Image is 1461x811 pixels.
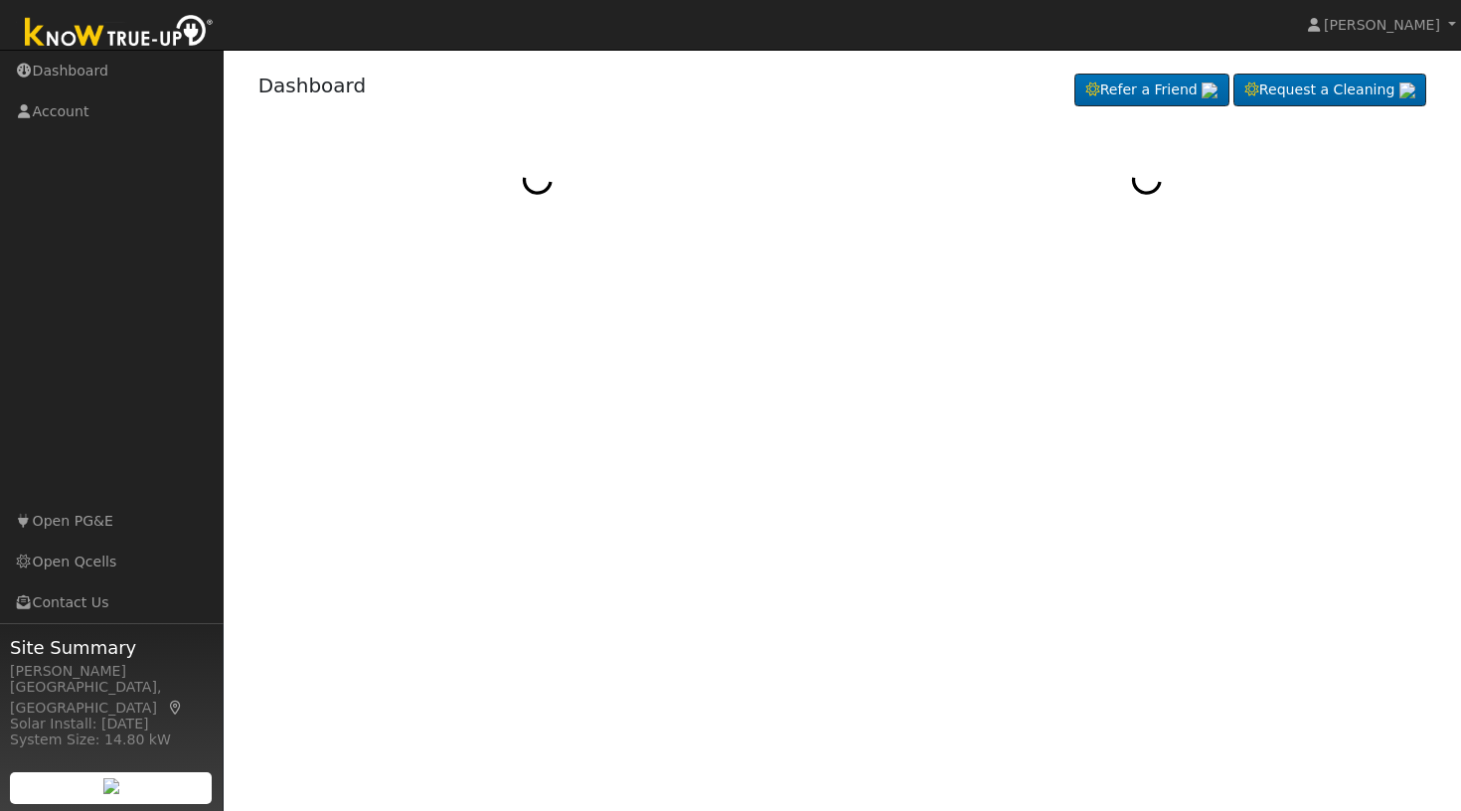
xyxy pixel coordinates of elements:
a: Map [167,700,185,716]
div: System Size: 14.80 kW [10,730,213,750]
img: Know True-Up [15,11,224,56]
img: retrieve [1202,82,1217,98]
img: retrieve [1399,82,1415,98]
div: [PERSON_NAME] [10,661,213,682]
a: Request a Cleaning [1233,74,1426,107]
div: [GEOGRAPHIC_DATA], [GEOGRAPHIC_DATA] [10,677,213,719]
span: Site Summary [10,634,213,661]
a: Refer a Friend [1074,74,1229,107]
img: retrieve [103,778,119,794]
a: Dashboard [258,74,367,97]
span: [PERSON_NAME] [1324,17,1440,33]
div: Solar Install: [DATE] [10,714,213,734]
